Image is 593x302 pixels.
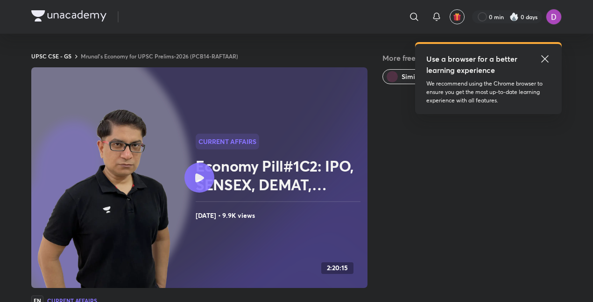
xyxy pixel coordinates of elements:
[327,264,348,272] h4: 2:20:15
[196,157,364,194] h2: Economy Pill#1C2: IPO, SENSEX, DEMAT, Equities, ASBA, ETF, REITs,
[453,13,461,21] img: avatar
[382,69,455,84] button: Similar classes
[31,10,106,22] img: Company Logo
[402,72,447,81] span: Similar classes
[450,9,465,24] button: avatar
[426,53,519,76] h5: Use a browser for a better learning experience
[509,12,519,22] img: streak
[546,9,562,25] img: Deepti Yadav
[81,52,238,60] a: Mrunal’s Economy for UPSC Prelims-2026 (PCB14-RAFTAAR)
[196,209,364,222] h4: [DATE] • 9.9K views
[31,52,71,60] a: UPSC CSE - GS
[382,52,562,64] h5: More free classes
[31,10,106,24] a: Company Logo
[426,79,551,105] p: We recommend using the Chrome browser to ensure you get the most up-to-date learning experience w...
